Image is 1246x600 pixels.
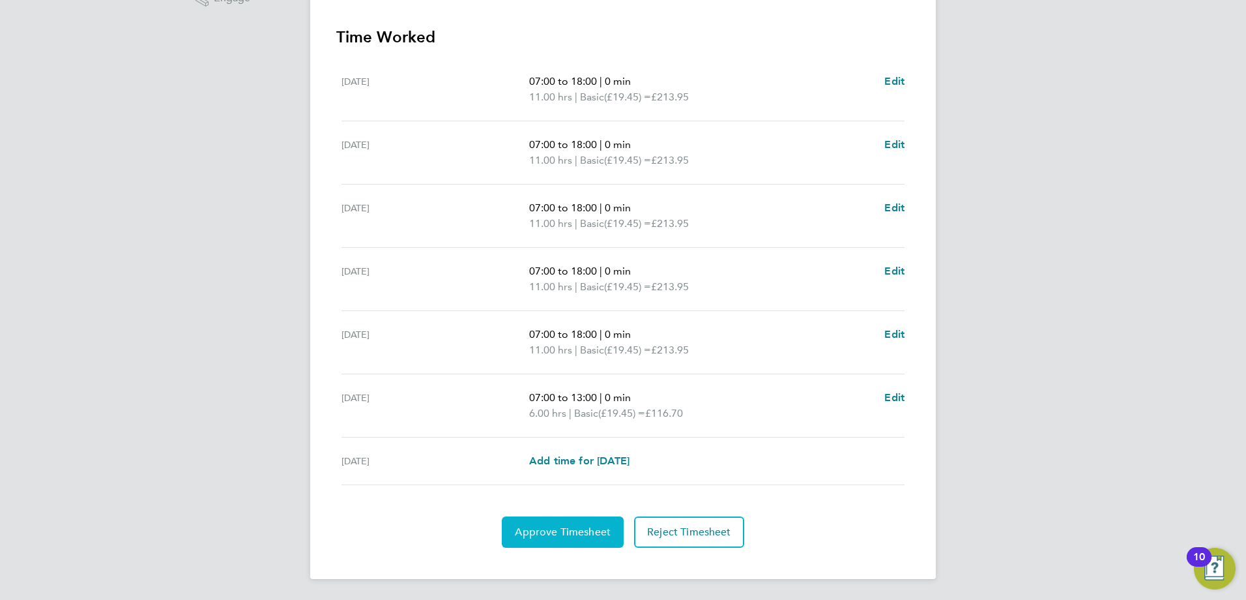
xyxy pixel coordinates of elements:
[580,342,604,358] span: Basic
[529,280,572,293] span: 11.00 hrs
[1194,548,1236,590] button: Open Resource Center, 10 new notifications
[605,75,631,87] span: 0 min
[651,344,689,356] span: £213.95
[651,217,689,230] span: £213.95
[651,91,689,103] span: £213.95
[600,265,602,277] span: |
[884,138,905,151] span: Edit
[341,137,529,168] div: [DATE]
[529,154,572,166] span: 11.00 hrs
[600,202,602,214] span: |
[341,390,529,421] div: [DATE]
[600,138,602,151] span: |
[884,263,905,279] a: Edit
[529,328,597,340] span: 07:00 to 18:00
[884,391,905,404] span: Edit
[341,453,529,469] div: [DATE]
[600,328,602,340] span: |
[529,138,597,151] span: 07:00 to 18:00
[529,453,630,469] a: Add time for [DATE]
[600,391,602,404] span: |
[884,265,905,277] span: Edit
[529,391,597,404] span: 07:00 to 13:00
[651,280,689,293] span: £213.95
[529,217,572,230] span: 11.00 hrs
[884,200,905,216] a: Edit
[341,327,529,358] div: [DATE]
[580,153,604,168] span: Basic
[604,217,651,230] span: (£19.45) =
[574,406,598,421] span: Basic
[605,265,631,277] span: 0 min
[575,344,577,356] span: |
[336,27,910,48] h3: Time Worked
[604,280,651,293] span: (£19.45) =
[605,138,631,151] span: 0 min
[604,344,651,356] span: (£19.45) =
[580,216,604,232] span: Basic
[529,265,597,277] span: 07:00 to 18:00
[605,391,631,404] span: 0 min
[502,517,624,548] button: Approve Timesheet
[651,154,689,166] span: £213.95
[884,137,905,153] a: Edit
[569,407,572,419] span: |
[604,91,651,103] span: (£19.45) =
[575,217,577,230] span: |
[634,517,744,548] button: Reject Timesheet
[884,390,905,406] a: Edit
[884,202,905,214] span: Edit
[884,328,905,340] span: Edit
[645,407,683,419] span: £116.70
[341,200,529,232] div: [DATE]
[341,263,529,295] div: [DATE]
[575,91,577,103] span: |
[884,75,905,87] span: Edit
[529,344,572,356] span: 11.00 hrs
[529,455,630,467] span: Add time for [DATE]
[605,202,631,214] span: 0 min
[515,526,611,539] span: Approve Timesheet
[341,74,529,105] div: [DATE]
[580,279,604,295] span: Basic
[600,75,602,87] span: |
[575,154,577,166] span: |
[598,407,645,419] span: (£19.45) =
[647,526,731,539] span: Reject Timesheet
[529,202,597,214] span: 07:00 to 18:00
[575,280,577,293] span: |
[1193,557,1205,574] div: 10
[884,327,905,342] a: Edit
[580,89,604,105] span: Basic
[605,328,631,340] span: 0 min
[884,74,905,89] a: Edit
[529,407,566,419] span: 6.00 hrs
[604,154,651,166] span: (£19.45) =
[529,75,597,87] span: 07:00 to 18:00
[529,91,572,103] span: 11.00 hrs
